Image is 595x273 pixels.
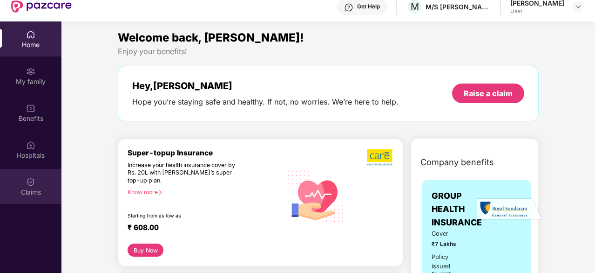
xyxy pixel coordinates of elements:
div: ₹ 608.00 [128,223,273,234]
img: b5dec4f62d2307b9de63beb79f102df3.png [367,148,393,166]
div: Enjoy your benefits! [118,47,539,56]
div: Policy issued [432,252,466,271]
span: M [411,1,419,12]
div: User [510,7,564,15]
img: svg+xml;base64,PHN2ZyB3aWR0aD0iMjAiIGhlaWdodD0iMjAiIHZpZXdCb3g9IjAgMCAyMCAyMCIgZmlsbD0ibm9uZSIgeG... [26,67,35,76]
div: Super-topup Insurance [128,148,283,157]
img: insurerLogo [477,198,542,221]
div: Hope you’re staying safe and healthy. If not, no worries. We’re here to help. [132,97,399,107]
div: Know more [128,189,277,195]
img: svg+xml;base64,PHN2ZyBpZD0iSG9tZSIgeG1sbnM9Imh0dHA6Ly93d3cudzMub3JnLzIwMDAvc3ZnIiB3aWR0aD0iMjAiIG... [26,30,35,39]
span: ₹7 Lakhs [432,240,466,249]
div: Get Help [357,3,380,10]
span: right [158,190,163,195]
img: svg+xml;base64,PHN2ZyB4bWxucz0iaHR0cDovL3d3dy53My5vcmcvMjAwMC9zdmciIHhtbG5zOnhsaW5rPSJodHRwOi8vd3... [283,162,349,230]
span: GROUP HEALTH INSURANCE [432,189,482,229]
img: svg+xml;base64,PHN2ZyBpZD0iQmVuZWZpdHMiIHhtbG5zPSJodHRwOi8vd3d3LnczLm9yZy8yMDAwL3N2ZyIgd2lkdGg9Ij... [26,104,35,113]
div: Hey, [PERSON_NAME] [132,80,399,91]
img: svg+xml;base64,PHN2ZyBpZD0iSG9zcGl0YWxzIiB4bWxucz0iaHR0cDovL3d3dy53My5vcmcvMjAwMC9zdmciIHdpZHRoPS... [26,140,35,150]
span: Welcome back, [PERSON_NAME]! [118,31,304,44]
img: New Pazcare Logo [11,0,72,13]
button: Buy Now [128,244,163,257]
span: Company benefits [420,156,494,169]
div: Raise a claim [464,88,513,98]
div: Starting from as low as [128,213,243,219]
div: M/S [PERSON_NAME] Circle([GEOGRAPHIC_DATA]) PVT LTD [426,2,491,11]
div: Increase your health insurance cover by Rs. 20L with [PERSON_NAME]’s super top-up plan. [128,161,243,185]
img: svg+xml;base64,PHN2ZyBpZD0iQ2xhaW0iIHhtbG5zPSJodHRwOi8vd3d3LnczLm9yZy8yMDAwL3N2ZyIgd2lkdGg9IjIwIi... [26,177,35,187]
img: svg+xml;base64,PHN2ZyBpZD0iSGVscC0zMngzMiIgeG1sbnM9Imh0dHA6Ly93d3cudzMub3JnLzIwMDAvc3ZnIiB3aWR0aD... [344,3,353,12]
img: svg+xml;base64,PHN2ZyBpZD0iRHJvcGRvd24tMzJ4MzIiIHhtbG5zPSJodHRwOi8vd3d3LnczLm9yZy8yMDAwL3N2ZyIgd2... [575,3,582,10]
span: Cover [432,229,466,238]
